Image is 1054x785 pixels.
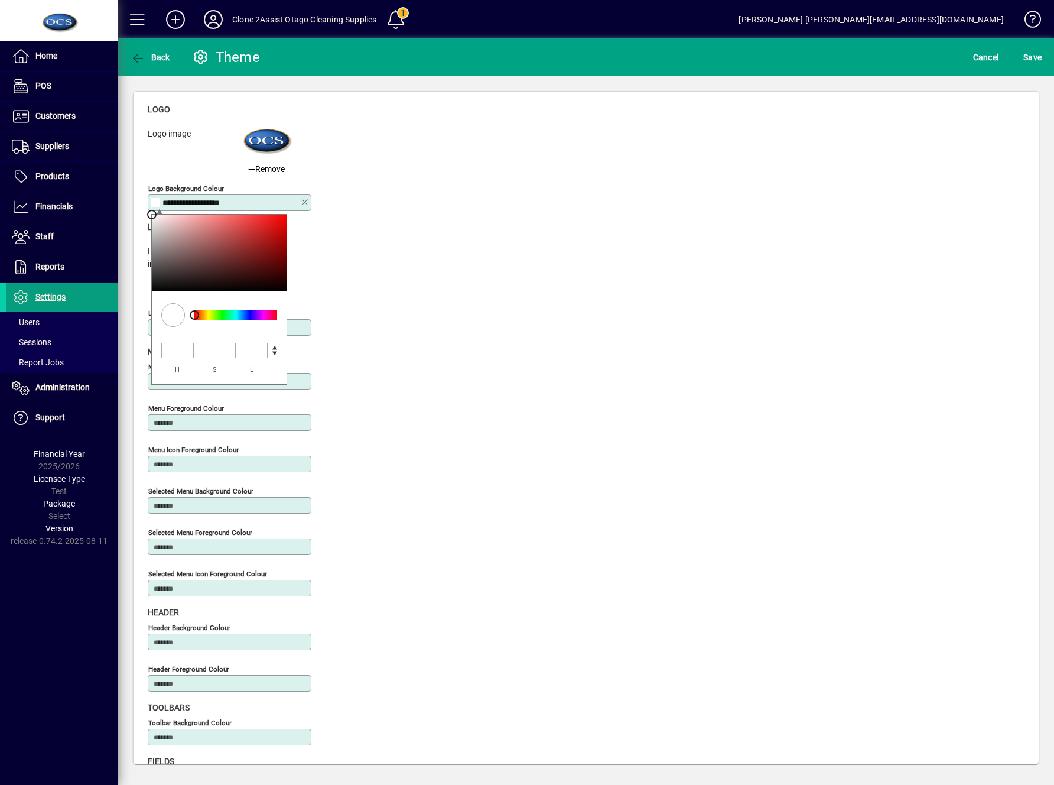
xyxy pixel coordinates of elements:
span: Logo [148,105,170,114]
span: Back [131,53,170,62]
span: S [1023,53,1028,62]
a: Customers [6,102,118,131]
mat-label: Toolbar background colour [148,719,232,727]
button: Add [157,9,194,30]
span: Fields [148,757,174,766]
div: Theme [192,48,260,67]
mat-label: Menu background colour [148,363,225,371]
span: POS [35,81,51,90]
mat-label: Logo background colour [148,184,224,193]
label: Login background image [139,245,229,270]
a: Reports [6,252,118,282]
mat-label: Header foreground colour [148,665,229,673]
div: H [161,363,194,377]
span: Remove [248,163,285,176]
span: Sessions [12,338,51,347]
a: Report Jobs [6,352,118,372]
mat-label: Selected menu foreground colour [148,528,252,537]
span: Financial Year [34,449,85,459]
span: Staff [35,232,54,241]
a: Home [6,41,118,71]
mat-label: Selected menu icon foreground colour [148,570,267,578]
a: Knowledge Base [1016,2,1039,41]
span: Reports [35,262,64,271]
mat-label: Login background colour [148,309,225,317]
span: Menu [148,347,171,356]
span: Licensee Type [34,474,85,484]
div: Clone 2Assist Otago Cleaning Supplies [232,10,376,29]
label: Logo image [139,128,229,175]
button: Back [128,47,173,68]
a: Users [6,312,118,332]
span: Support [35,413,65,422]
a: Products [6,162,118,192]
div: [PERSON_NAME] [PERSON_NAME][EMAIL_ADDRESS][DOMAIN_NAME] [739,10,1004,29]
span: Administration [35,382,90,392]
a: Administration [6,373,118,403]
a: POS [6,72,118,101]
span: Suppliers [35,141,69,151]
span: Package [43,499,75,508]
app-page-header-button: Back [118,47,183,68]
a: Support [6,403,118,433]
span: Products [35,171,69,181]
button: Profile [194,9,232,30]
span: Home [35,51,57,60]
button: Remove [243,154,289,175]
a: Suppliers [6,132,118,161]
span: Report Jobs [12,358,64,367]
span: Cancel [973,48,999,67]
button: Cancel [970,47,1002,68]
mat-label: Menu icon foreground colour [148,446,239,454]
span: Toolbars [148,703,190,712]
span: Users [12,317,40,327]
div: S [199,363,232,377]
mat-label: Header background colour [148,624,230,632]
span: Settings [35,292,66,301]
span: ave [1023,48,1042,67]
div: L [236,363,268,377]
a: Staff [6,222,118,252]
span: Customers [35,111,76,121]
button: Save [1020,47,1045,68]
mat-label: Menu foreground colour [148,404,224,413]
mat-label: Selected menu background colour [148,487,253,495]
span: Header [148,608,179,617]
a: Financials [6,192,118,222]
span: Financials [35,202,73,211]
a: Sessions [6,332,118,352]
span: Version [45,524,73,533]
span: Login [148,222,173,232]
